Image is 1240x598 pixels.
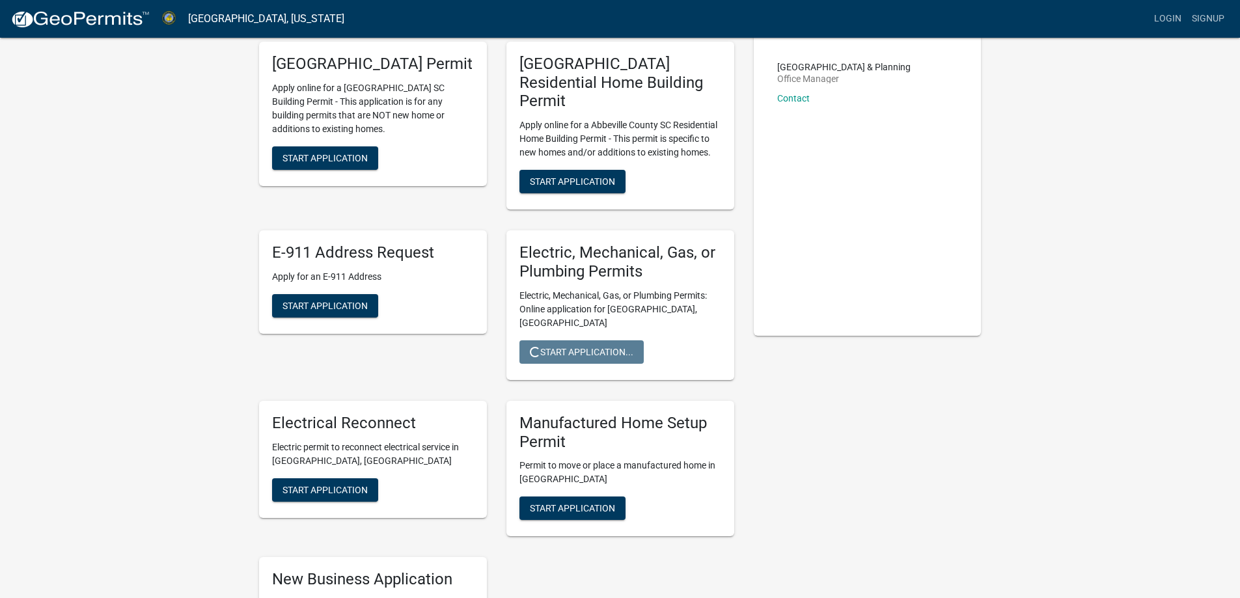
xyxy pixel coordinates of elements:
[519,289,721,330] p: Electric, Mechanical, Gas, or Plumbing Permits: Online application for [GEOGRAPHIC_DATA], [GEOGRA...
[188,8,344,30] a: [GEOGRAPHIC_DATA], [US_STATE]
[519,340,644,364] button: Start Application...
[272,294,378,318] button: Start Application
[530,346,633,357] span: Start Application...
[272,441,474,468] p: Electric permit to reconnect electrical service in [GEOGRAPHIC_DATA], [GEOGRAPHIC_DATA]
[777,74,911,83] p: Office Manager
[519,414,721,452] h5: Manufactured Home Setup Permit
[160,10,178,27] img: Abbeville County, South Carolina
[519,170,626,193] button: Start Application
[1149,7,1187,31] a: Login
[272,270,474,284] p: Apply for an E-911 Address
[530,176,615,187] span: Start Application
[777,93,810,103] a: Contact
[519,496,626,520] button: Start Application
[272,570,474,589] h5: New Business Application
[519,118,721,159] p: Apply online for a Abbeville County SC Residential Home Building Permit - This permit is specific...
[519,459,721,486] p: Permit to move or place a manufactured home in [GEOGRAPHIC_DATA]
[272,146,378,170] button: Start Application
[272,55,474,74] h5: [GEOGRAPHIC_DATA] Permit
[777,62,911,72] p: [GEOGRAPHIC_DATA] & Planning
[519,243,721,281] h5: Electric, Mechanical, Gas, or Plumbing Permits
[282,300,368,310] span: Start Application
[272,243,474,262] h5: E-911 Address Request
[1187,7,1230,31] a: Signup
[282,152,368,163] span: Start Application
[530,503,615,513] span: Start Application
[272,414,474,433] h5: Electrical Reconnect
[282,484,368,495] span: Start Application
[519,55,721,111] h5: [GEOGRAPHIC_DATA] Residential Home Building Permit
[272,478,378,502] button: Start Application
[272,81,474,136] p: Apply online for a [GEOGRAPHIC_DATA] SC Building Permit - This application is for any building pe...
